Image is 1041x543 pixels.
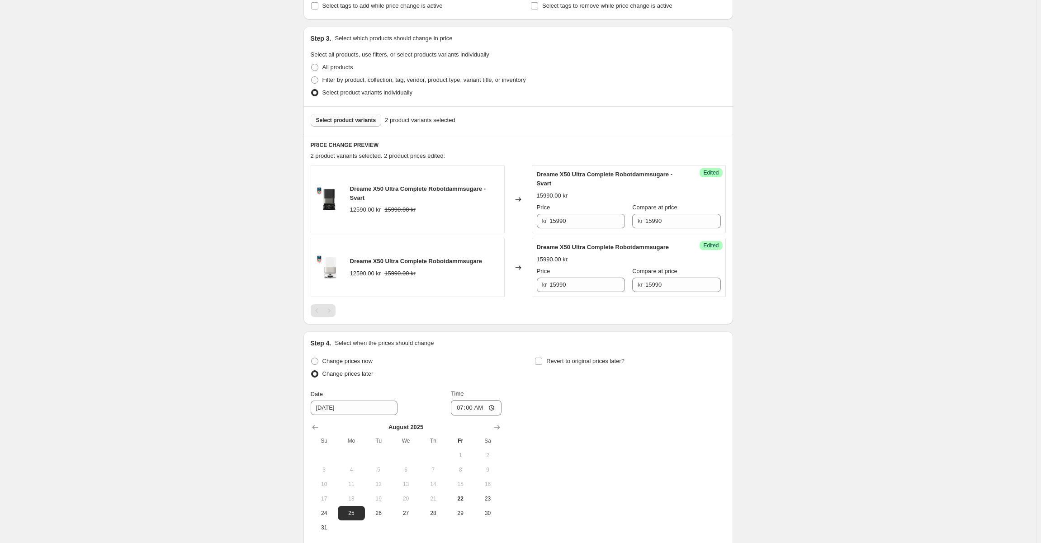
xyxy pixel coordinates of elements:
[474,463,501,477] button: Saturday August 9 2025
[311,51,489,58] span: Select all products, use filters, or select products variants individually
[384,269,416,278] strike: 15990.00 kr
[311,142,726,149] h6: PRICE CHANGE PREVIEW
[314,437,334,444] span: Su
[316,186,343,213] img: X50_-1_80x.png
[350,185,486,201] span: Dreame X50 Ultra Complete Robotdammsugare - Svart
[632,204,677,211] span: Compare at price
[474,434,501,448] th: Saturday
[322,358,373,364] span: Change prices now
[537,204,550,211] span: Price
[392,434,419,448] th: Wednesday
[314,524,334,531] span: 31
[638,217,643,224] span: kr
[423,481,443,488] span: 14
[396,495,416,502] span: 20
[703,169,719,176] span: Edited
[335,339,434,348] p: Select when the prices should change
[703,242,719,249] span: Edited
[314,510,334,517] span: 24
[338,477,365,491] button: Monday August 11 2025
[309,421,322,434] button: Show previous month, July 2025
[542,281,547,288] span: kr
[316,117,376,124] span: Select product variants
[369,437,388,444] span: Tu
[335,34,452,43] p: Select which products should change in price
[338,434,365,448] th: Monday
[537,171,673,187] span: Dreame X50 Ultra Complete Robotdammsugare - Svart
[322,2,443,9] span: Select tags to add while price change is active
[638,281,643,288] span: kr
[322,89,412,96] span: Select product variants individually
[478,510,497,517] span: 30
[311,114,382,127] button: Select product variants
[311,434,338,448] th: Sunday
[365,477,392,491] button: Tuesday August 12 2025
[478,495,497,502] span: 23
[537,255,568,264] div: 15990.00 kr
[420,434,447,448] th: Thursday
[311,152,445,159] span: 2 product variants selected. 2 product prices edited:
[420,491,447,506] button: Thursday August 21 2025
[396,437,416,444] span: We
[365,491,392,506] button: Tuesday August 19 2025
[396,510,416,517] span: 27
[478,437,497,444] span: Sa
[385,116,455,125] span: 2 product variants selected
[450,510,470,517] span: 29
[338,506,365,520] button: Monday August 25 2025
[396,466,416,473] span: 6
[451,390,464,397] span: Time
[420,477,447,491] button: Thursday August 14 2025
[447,434,474,448] th: Friday
[447,477,474,491] button: Friday August 15 2025
[341,495,361,502] span: 18
[365,463,392,477] button: Tuesday August 5 2025
[451,400,502,416] input: 12:00
[311,491,338,506] button: Sunday August 17 2025
[341,437,361,444] span: Mo
[311,304,336,317] nav: Pagination
[316,254,343,281] img: X50_-2_80x.png
[350,269,381,278] div: 12590.00 kr
[537,191,568,200] div: 15990.00 kr
[447,491,474,506] button: Today Friday August 22 2025
[314,495,334,502] span: 17
[311,339,331,348] h2: Step 4.
[338,463,365,477] button: Monday August 4 2025
[392,477,419,491] button: Wednesday August 13 2025
[341,466,361,473] span: 4
[322,76,526,83] span: Filter by product, collection, tag, vendor, product type, variant title, or inventory
[341,481,361,488] span: 11
[311,391,323,397] span: Date
[311,520,338,535] button: Sunday August 31 2025
[450,495,470,502] span: 22
[546,358,625,364] span: Revert to original prices later?
[447,448,474,463] button: Friday August 1 2025
[365,434,392,448] th: Tuesday
[537,268,550,274] span: Price
[542,217,547,224] span: kr
[350,258,483,264] span: Dreame X50 Ultra Complete Robotdammsugare
[447,463,474,477] button: Friday August 8 2025
[314,466,334,473] span: 3
[423,437,443,444] span: Th
[369,510,388,517] span: 26
[450,481,470,488] span: 15
[311,506,338,520] button: Sunday August 24 2025
[474,491,501,506] button: Saturday August 23 2025
[450,466,470,473] span: 8
[341,510,361,517] span: 25
[384,205,416,214] strike: 15990.00 kr
[450,452,470,459] span: 1
[632,268,677,274] span: Compare at price
[478,466,497,473] span: 9
[474,477,501,491] button: Saturday August 16 2025
[423,510,443,517] span: 28
[392,463,419,477] button: Wednesday August 6 2025
[322,370,374,377] span: Change prices later
[491,421,503,434] button: Show next month, September 2025
[478,452,497,459] span: 2
[478,481,497,488] span: 16
[311,477,338,491] button: Sunday August 10 2025
[369,495,388,502] span: 19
